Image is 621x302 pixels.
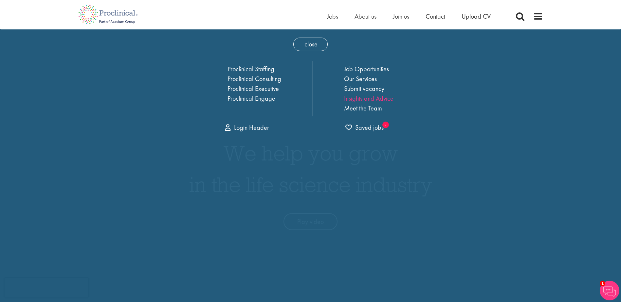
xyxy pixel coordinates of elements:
[355,12,376,21] a: About us
[600,281,605,286] span: 1
[345,123,384,132] a: trigger for shortlist
[393,12,409,21] a: Join us
[600,281,619,300] img: Chatbot
[344,75,377,83] a: Our Services
[228,94,275,103] a: Proclinical Engage
[426,12,445,21] a: Contact
[344,84,384,93] a: Submit vacancy
[462,12,491,21] a: Upload CV
[225,123,269,132] a: Login Header
[344,104,382,112] a: Meet the Team
[344,94,393,103] a: Insights and Advice
[293,38,328,51] span: close
[228,75,281,83] a: Proclinical Consulting
[327,12,338,21] a: Jobs
[344,65,389,73] a: Job Opportunities
[228,65,274,73] a: Proclinical Staffing
[345,123,384,132] span: Saved jobs
[382,122,389,128] sub: 0
[228,84,279,93] a: Proclinical Executive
